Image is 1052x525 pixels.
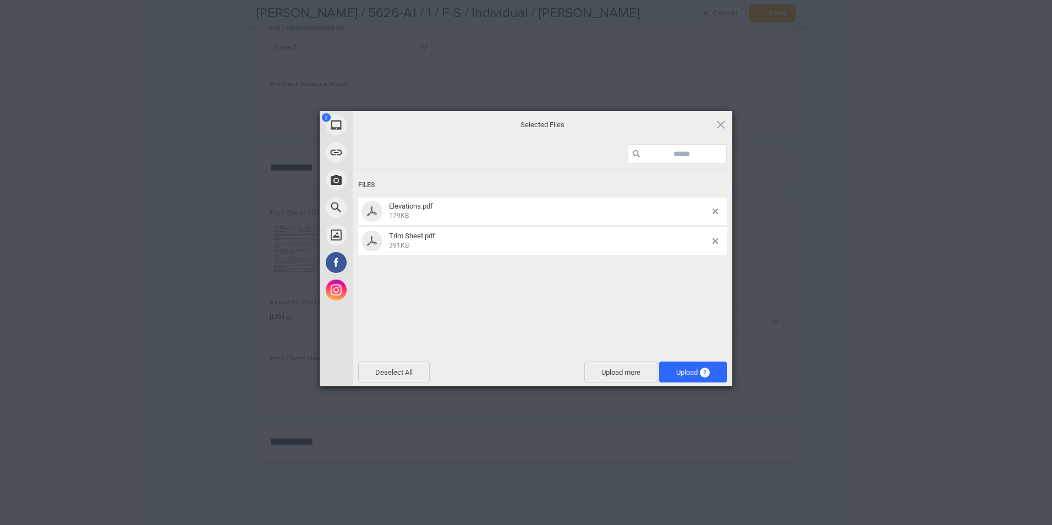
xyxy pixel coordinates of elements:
div: Files [358,175,727,195]
span: Trim Sheet.pdf [389,232,435,240]
span: Trim Sheet.pdf [386,232,713,250]
div: Unsplash [320,221,452,249]
span: 2 [322,113,331,122]
div: Facebook [320,249,452,276]
div: Link (URL) [320,139,452,166]
span: Upload [676,368,710,376]
div: Web Search [320,194,452,221]
span: Upload [659,362,727,382]
div: My Device [320,111,452,139]
span: Click here or hit ESC to close picker [715,118,727,130]
span: 179KB [389,212,409,220]
span: Elevations.pdf [389,202,433,210]
div: Instagram [320,276,452,304]
span: Selected Files [432,120,653,130]
span: Elevations.pdf [386,202,713,220]
span: Upload more [584,362,657,382]
span: 2 [700,368,710,378]
span: Deselect All [358,362,430,382]
span: 391KB [389,242,409,249]
div: Take Photo [320,166,452,194]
